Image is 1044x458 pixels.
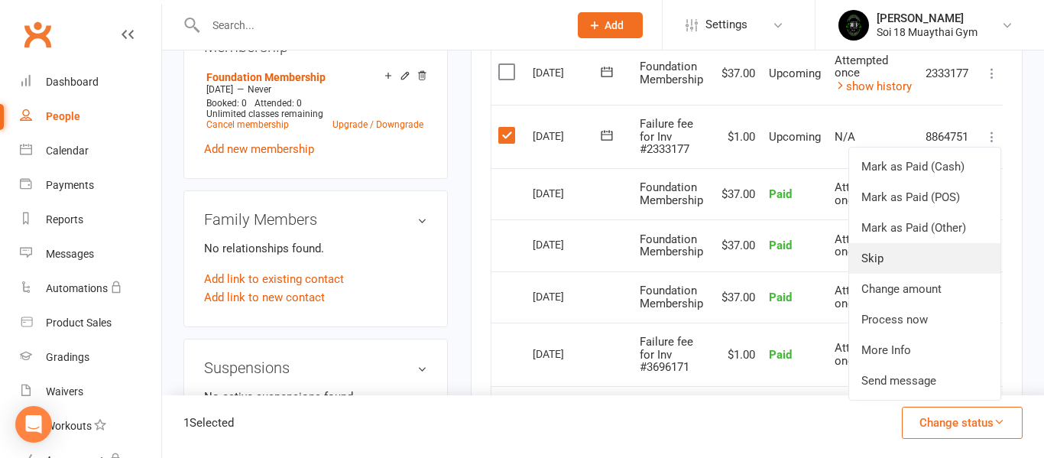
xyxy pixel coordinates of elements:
div: Soi 18 Muaythai Gym [877,25,978,39]
div: Waivers [46,385,83,398]
td: 2333177 [919,41,976,106]
a: Dashboard [20,65,161,99]
td: $37.00 [710,219,762,271]
span: Attempted once [835,284,888,310]
span: Failure fee for Inv #2333177 [640,117,693,156]
span: Unlimited classes remaining [206,109,323,119]
input: Search... [201,15,558,36]
span: Attended: 0 [255,98,302,109]
a: Add link to existing contact [204,270,344,288]
a: Mark as Paid (POS) [849,182,1000,213]
span: [DATE] [206,84,233,95]
h3: Family Members [204,211,427,228]
a: People [20,99,161,134]
a: Waivers [20,375,161,409]
span: Foundation Membership [640,60,703,86]
td: $37.00 [710,168,762,220]
div: Payments [46,179,94,191]
td: 8864751 [919,105,976,168]
span: Paid [769,239,792,252]
div: [DATE] [533,232,603,256]
a: Add link to new contact [204,288,325,307]
div: Product Sales [46,317,112,329]
img: thumb_image1716960047.png [838,10,869,41]
td: $37.00 [710,386,762,450]
div: Workouts [46,420,92,432]
p: No relationships found. [204,239,427,258]
a: Product Sales [20,306,161,340]
a: Foundation Membership [206,71,326,83]
p: No active suspensions found. [204,388,427,406]
td: $1.00 [710,105,762,168]
span: Paid [769,348,792,362]
a: Upgrade / Downgrade [332,119,423,130]
div: [DATE] [533,342,603,365]
a: Calendar [20,134,161,168]
a: Add new membership [204,142,314,156]
a: Process now [849,304,1000,335]
div: Automations [46,282,108,294]
div: 1 [183,414,234,432]
a: Skip [849,243,1000,274]
span: Upcoming [769,130,821,144]
span: Failure fee for Inv #3696171 [640,335,693,374]
span: Attempted once [835,54,888,80]
span: Attempted once [835,341,888,368]
span: Foundation Membership [640,180,703,207]
span: Attempted once [835,232,888,259]
a: Automations [20,271,161,306]
a: show history [835,80,912,93]
span: Foundation Membership [640,284,703,310]
td: $37.00 [710,271,762,323]
span: N/A [835,130,855,144]
div: Messages [46,248,94,260]
a: Reports [20,203,161,237]
div: [DATE] [533,60,603,84]
span: Settings [705,8,747,42]
a: Payments [20,168,161,203]
span: Paid [769,187,792,201]
div: [DATE] [533,284,603,308]
div: Dashboard [46,76,99,88]
span: Upcoming [769,67,821,80]
a: Cancel membership [206,119,289,130]
a: Change amount [849,274,1000,304]
td: $37.00 [710,41,762,106]
div: Open Intercom Messenger [15,406,52,443]
span: Selected [190,416,234,430]
div: Gradings [46,351,89,363]
div: Calendar [46,145,89,157]
span: Booked: 0 [206,98,247,109]
div: [DATE] [533,124,603,148]
button: Change status [902,407,1023,439]
td: $1.00 [710,323,762,386]
span: Paid [769,291,792,304]
div: [DATE] [533,181,603,205]
button: Add [578,12,643,38]
a: Workouts [20,409,161,443]
a: Clubworx [18,15,57,54]
a: More Info [849,335,1000,365]
a: Mark as Paid (Other) [849,213,1000,243]
a: Mark as Paid (Cash) [849,151,1000,182]
a: Gradings [20,340,161,375]
div: [PERSON_NAME] [877,11,978,25]
a: Messages [20,237,161,271]
h3: Suspensions [204,359,427,376]
div: — [203,83,427,96]
span: Add [605,19,624,31]
a: Send message [849,365,1000,396]
span: Foundation Membership [640,232,703,259]
div: People [46,110,80,122]
span: Never [248,84,271,95]
span: Attempted once [835,180,888,207]
div: Reports [46,213,83,226]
